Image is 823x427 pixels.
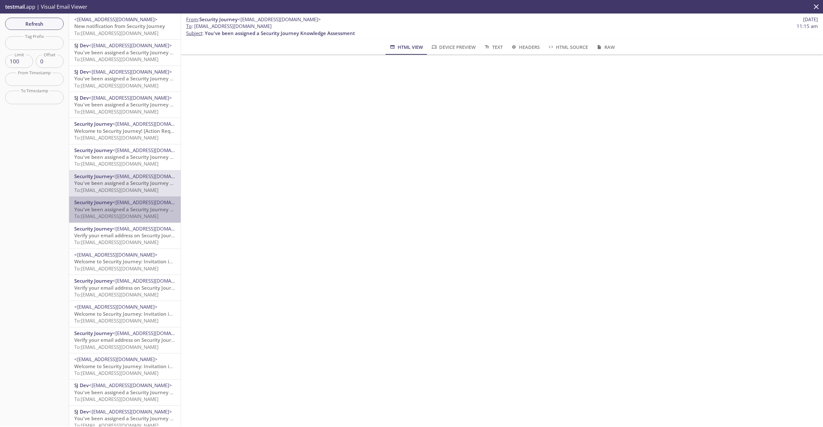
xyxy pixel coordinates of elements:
[74,30,158,36] span: To: [EMAIL_ADDRESS][DOMAIN_NAME]
[74,101,224,108] span: You've been assigned a Security Journey Knowledge Assessment
[797,23,818,30] span: 11:15 am
[389,43,423,51] span: HTML View
[89,382,172,388] span: <[EMAIL_ADDRESS][DOMAIN_NAME]>
[69,196,181,222] div: Security Journey<[EMAIL_ADDRESS][DOMAIN_NAME]>You've been assigned a Security Journey Knowledge A...
[74,408,89,415] span: SJ Dev
[69,301,181,327] div: <[EMAIL_ADDRESS][DOMAIN_NAME]>Welcome to Security Journey: Invitation instructionsTo:[EMAIL_ADDRE...
[113,121,196,127] span: <[EMAIL_ADDRESS][DOMAIN_NAME]>
[186,23,272,30] span: : [EMAIL_ADDRESS][DOMAIN_NAME]
[74,160,158,167] span: To: [EMAIL_ADDRESS][DOMAIN_NAME]
[74,49,224,56] span: You've been assigned a Security Journey Knowledge Assessment
[74,75,224,82] span: You've been assigned a Security Journey Knowledge Assessment
[74,389,224,395] span: You've been assigned a Security Journey Knowledge Assessment
[74,363,195,369] span: Welcome to Security Journey: Invitation instructions
[89,68,172,75] span: <[EMAIL_ADDRESS][DOMAIN_NAME]>
[74,128,184,134] span: Welcome to Security Journey! [Action Required]
[69,249,181,275] div: <[EMAIL_ADDRESS][DOMAIN_NAME]>Welcome to Security Journey: Invitation instructionsTo:[EMAIL_ADDRE...
[74,317,158,324] span: To: [EMAIL_ADDRESS][DOMAIN_NAME]
[74,154,224,160] span: You've been assigned a Security Journey Knowledge Assessment
[89,42,172,49] span: <[EMAIL_ADDRESS][DOMAIN_NAME]>
[74,330,113,336] span: Security Journey
[186,16,321,23] span: :
[69,275,181,301] div: Security Journey<[EMAIL_ADDRESS][DOMAIN_NAME]>Verify your email address on Security JourneyTo:[EM...
[186,23,192,29] span: To
[113,199,196,205] span: <[EMAIL_ADDRESS][DOMAIN_NAME]>
[69,170,181,196] div: Security Journey<[EMAIL_ADDRESS][DOMAIN_NAME]>You've been assigned a Security Journey Knowledge A...
[74,291,158,298] span: To: [EMAIL_ADDRESS][DOMAIN_NAME]
[511,43,540,51] span: Headers
[238,16,321,23] span: <[EMAIL_ADDRESS][DOMAIN_NAME]>
[596,43,615,51] span: Raw
[74,147,113,153] span: Security Journey
[74,370,158,376] span: To: [EMAIL_ADDRESS][DOMAIN_NAME]
[74,134,158,141] span: To: [EMAIL_ADDRESS][DOMAIN_NAME]
[74,258,195,265] span: Welcome to Security Journey: Invitation instructions
[74,108,158,115] span: To: [EMAIL_ADDRESS][DOMAIN_NAME]
[69,66,181,92] div: SJ Dev<[EMAIL_ADDRESS][DOMAIN_NAME]>You've been assigned a Security Journey Knowledge AssessmentT...
[113,173,196,179] span: <[EMAIL_ADDRESS][DOMAIN_NAME]>
[74,56,158,62] span: To: [EMAIL_ADDRESS][DOMAIN_NAME]
[74,42,89,49] span: SJ Dev
[10,20,59,28] span: Refresh
[74,265,158,272] span: To: [EMAIL_ADDRESS][DOMAIN_NAME]
[69,223,181,249] div: Security Journey<[EMAIL_ADDRESS][DOMAIN_NAME]>Verify your email address on Security JourneyTo:[EM...
[69,40,181,65] div: SJ Dev<[EMAIL_ADDRESS][DOMAIN_NAME]>You've been assigned a Security Journey Knowledge AssessmentT...
[186,16,198,23] span: From
[69,353,181,379] div: <[EMAIL_ADDRESS][DOMAIN_NAME]>Welcome to Security Journey: Invitation instructionsTo:[EMAIL_ADDRE...
[74,199,113,205] span: Security Journey
[547,43,588,51] span: HTML Source
[74,121,113,127] span: Security Journey
[113,147,196,153] span: <[EMAIL_ADDRESS][DOMAIN_NAME]>
[74,344,158,350] span: To: [EMAIL_ADDRESS][DOMAIN_NAME]
[74,68,89,75] span: SJ Dev
[74,251,158,258] span: <[EMAIL_ADDRESS][DOMAIN_NAME]>
[74,382,89,388] span: SJ Dev
[74,356,158,362] span: <[EMAIL_ADDRESS][DOMAIN_NAME]>
[113,277,196,284] span: <[EMAIL_ADDRESS][DOMAIN_NAME]>
[205,30,355,36] span: You've been assigned a Security Journey Knowledge Assessment
[74,206,224,213] span: You've been assigned a Security Journey Knowledge Assessment
[74,16,158,23] span: <[EMAIL_ADDRESS][DOMAIN_NAME]>
[74,82,158,89] span: To: [EMAIL_ADDRESS][DOMAIN_NAME]
[74,277,113,284] span: Security Journey
[431,43,476,51] span: Device Preview
[74,173,113,179] span: Security Journey
[74,304,158,310] span: <[EMAIL_ADDRESS][DOMAIN_NAME]>
[69,118,181,144] div: Security Journey<[EMAIL_ADDRESS][DOMAIN_NAME]>Welcome to Security Journey! [Action Required]To:[E...
[74,187,158,193] span: To: [EMAIL_ADDRESS][DOMAIN_NAME]
[74,180,224,186] span: You've been assigned a Security Journey Knowledge Assessment
[89,95,172,101] span: <[EMAIL_ADDRESS][DOMAIN_NAME]>
[74,225,113,232] span: Security Journey
[803,16,818,23] span: [DATE]
[74,337,180,343] span: Verify your email address on Security Journey
[113,225,196,232] span: <[EMAIL_ADDRESS][DOMAIN_NAME]>
[5,3,25,10] span: testmail
[69,379,181,405] div: SJ Dev<[EMAIL_ADDRESS][DOMAIN_NAME]>You've been assigned a Security Journey Knowledge AssessmentT...
[186,30,202,36] span: Subject
[74,213,158,219] span: To: [EMAIL_ADDRESS][DOMAIN_NAME]
[69,14,181,39] div: <[EMAIL_ADDRESS][DOMAIN_NAME]>New notification from Security JourneyTo:[EMAIL_ADDRESS][DOMAIN_NAME]
[74,232,180,239] span: Verify your email address on Security Journey
[74,95,89,101] span: SJ Dev
[484,43,502,51] span: Text
[89,408,172,415] span: <[EMAIL_ADDRESS][DOMAIN_NAME]>
[74,311,195,317] span: Welcome to Security Journey: Invitation instructions
[74,415,224,422] span: You've been assigned a Security Journey Knowledge Assessment
[69,327,181,353] div: Security Journey<[EMAIL_ADDRESS][DOMAIN_NAME]>Verify your email address on Security JourneyTo:[EM...
[5,18,64,30] button: Refresh
[199,16,238,23] span: Security Journey
[74,396,158,402] span: To: [EMAIL_ADDRESS][DOMAIN_NAME]
[113,330,196,336] span: <[EMAIL_ADDRESS][DOMAIN_NAME]>
[69,144,181,170] div: Security Journey<[EMAIL_ADDRESS][DOMAIN_NAME]>You've been assigned a Security Journey Knowledge A...
[74,23,165,29] span: New notification from Security Journey
[74,285,180,291] span: Verify your email address on Security Journey
[186,23,818,37] p: :
[74,239,158,245] span: To: [EMAIL_ADDRESS][DOMAIN_NAME]
[69,92,181,118] div: SJ Dev<[EMAIL_ADDRESS][DOMAIN_NAME]>You've been assigned a Security Journey Knowledge AssessmentT...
